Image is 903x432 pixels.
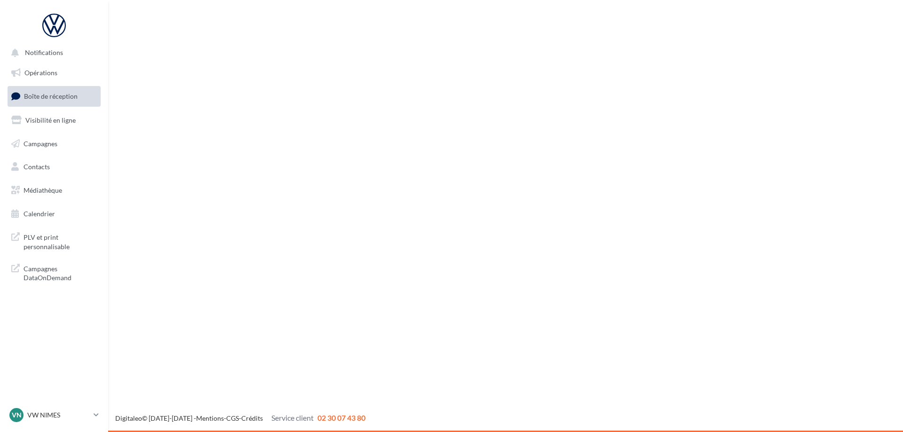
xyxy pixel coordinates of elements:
[115,414,365,422] span: © [DATE]-[DATE] - - -
[226,414,239,422] a: CGS
[6,86,103,106] a: Boîte de réception
[25,116,76,124] span: Visibilité en ligne
[6,204,103,224] a: Calendrier
[24,262,97,283] span: Campagnes DataOnDemand
[24,139,57,147] span: Campagnes
[115,414,142,422] a: Digitaleo
[6,259,103,286] a: Campagnes DataOnDemand
[6,157,103,177] a: Contacts
[25,49,63,57] span: Notifications
[24,231,97,251] span: PLV et print personnalisable
[6,134,103,154] a: Campagnes
[24,69,57,77] span: Opérations
[271,413,314,422] span: Service client
[6,63,103,83] a: Opérations
[241,414,263,422] a: Crédits
[24,163,50,171] span: Contacts
[317,413,365,422] span: 02 30 07 43 80
[24,210,55,218] span: Calendrier
[196,414,224,422] a: Mentions
[27,410,90,420] p: VW NIMES
[24,92,78,100] span: Boîte de réception
[6,110,103,130] a: Visibilité en ligne
[6,227,103,255] a: PLV et print personnalisable
[12,410,22,420] span: VN
[6,181,103,200] a: Médiathèque
[8,406,101,424] a: VN VW NIMES
[24,186,62,194] span: Médiathèque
